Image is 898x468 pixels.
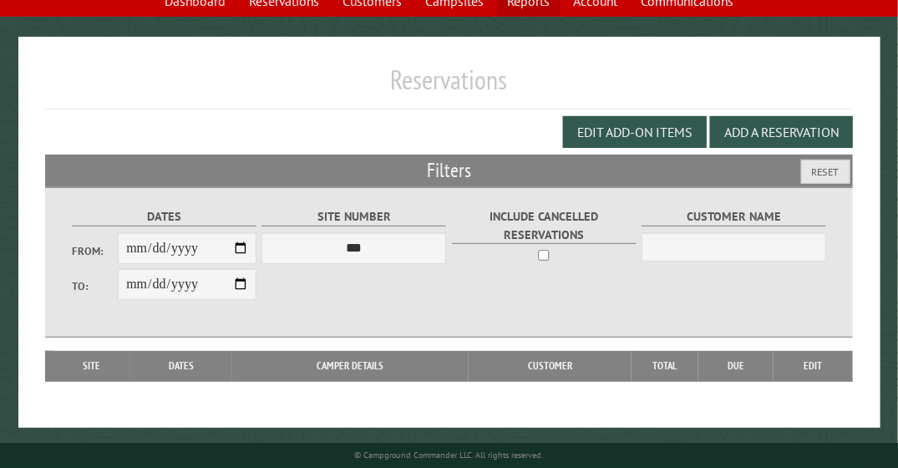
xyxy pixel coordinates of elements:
label: From: [72,243,118,259]
th: Site [53,351,130,381]
h1: Reservations [45,64,854,109]
button: Add a Reservation [710,116,853,148]
label: Site Number [261,207,446,226]
button: Edit Add-on Items [563,116,707,148]
th: Total [632,351,698,381]
button: Reset [801,160,850,184]
small: © Campground Commander LLC. All rights reserved. [355,450,544,460]
label: Customer Name [642,207,826,226]
th: Edit [774,351,854,381]
th: Due [698,351,773,381]
label: Dates [72,207,256,226]
th: Dates [130,351,232,381]
th: Camper Details [232,351,469,381]
th: Customer [469,351,632,381]
label: Include Cancelled Reservations [452,207,637,244]
h2: Filters [45,155,854,186]
label: To: [72,278,118,294]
